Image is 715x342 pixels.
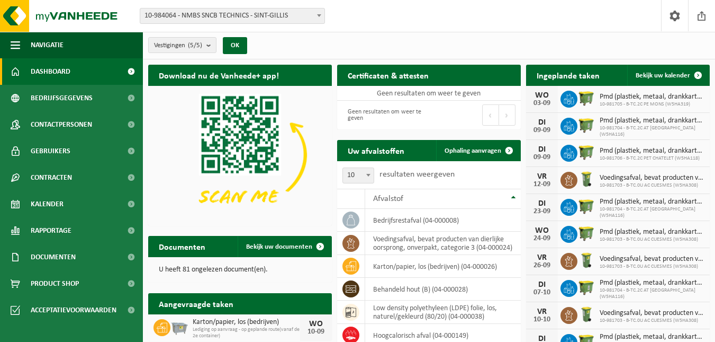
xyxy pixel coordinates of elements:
img: WB-2500-GAL-GY-01 [170,318,188,336]
h2: Download nu de Vanheede+ app! [148,65,289,85]
a: Ophaling aanvragen [436,140,520,161]
span: Pmd (plastiek, metaal, drankkartons) (bedrijven) [600,279,704,287]
a: Bekijk uw kalender [627,65,709,86]
img: Download de VHEPlus App [148,86,332,224]
span: 10-981703 - B-TC.0U AC CUESMES (W5HA308) [600,318,704,324]
img: WB-1100-HPE-GN-50 [577,143,595,161]
td: behandeld hout (B) (04-000028) [365,278,521,301]
div: WO [531,226,553,235]
span: Acceptatievoorwaarden [31,297,116,323]
span: Contracten [31,164,72,191]
span: Navigatie [31,32,64,58]
span: Pmd (plastiek, metaal, drankkartons) (bedrijven) [600,198,704,206]
div: WO [531,91,553,100]
span: Bedrijfsgegevens [31,85,93,111]
div: DI [531,199,553,208]
h2: Uw afvalstoffen [337,140,415,161]
div: 10-10 [531,316,553,323]
div: 24-09 [531,235,553,242]
img: WB-0140-HPE-GN-50 [577,251,595,269]
span: Pmd (plastiek, metaal, drankkartons) (bedrijven) [600,93,704,101]
img: WB-1100-HPE-GN-50 [577,224,595,242]
span: Bekijk uw kalender [636,72,690,79]
span: Pmd (plastiek, metaal, drankkartons) (bedrijven) [600,333,704,341]
span: Pmd (plastiek, metaal, drankkartons) (bedrijven) [600,228,704,236]
span: Lediging op aanvraag - op geplande route(vanaf de 2e container) [193,327,300,339]
span: 10-984064 - NMBS SNCB TECHNICS - SINT-GILLIS [140,8,324,23]
span: 10-984064 - NMBS SNCB TECHNICS - SINT-GILLIS [140,8,325,24]
button: OK [223,37,247,54]
div: VR [531,308,553,316]
h2: Ingeplande taken [526,65,610,85]
div: 09-09 [531,127,553,134]
span: Ophaling aanvragen [445,147,501,154]
span: 10-981703 - B-TC.0U AC CUESMES (W5HA308) [600,182,704,189]
span: Gebruikers [31,138,70,164]
span: 10-981704 - B-TC.2C AT [GEOGRAPHIC_DATA] (W5HA116) [600,206,704,219]
span: Product Shop [31,270,79,297]
div: VR [531,253,553,262]
span: Afvalstof [373,195,403,203]
count: (5/5) [188,42,202,49]
div: WO [305,320,327,328]
div: 12-09 [531,181,553,188]
img: WB-1100-HPE-GN-50 [577,89,595,107]
div: DI [531,145,553,154]
td: bedrijfsrestafval (04-000008) [365,209,521,232]
div: 07-10 [531,289,553,296]
div: DI [531,280,553,289]
div: 23-09 [531,208,553,215]
span: 10-981703 - B-TC.0U AC CUESMES (W5HA308) [600,264,704,270]
a: Bekijk uw documenten [238,236,331,257]
span: Pmd (plastiek, metaal, drankkartons) (bedrijven) [600,147,704,155]
span: 10-981704 - B-TC.2C AT [GEOGRAPHIC_DATA] (W5HA116) [600,125,704,138]
img: WB-1100-HPE-GN-50 [577,197,595,215]
span: 10-981705 - B-TC.2C PE MONS (W5HA319) [600,101,704,108]
label: resultaten weergeven [379,170,455,179]
span: Kalender [31,191,64,217]
div: 10-09 [305,328,327,336]
div: VR [531,172,553,181]
span: 10 [342,168,374,183]
span: 10-981706 - B-TC.2C PET CHATELET (W5HA118) [600,155,704,162]
img: WB-1100-HPE-GN-50 [577,116,595,134]
td: low density polyethyleen (LDPE) folie, los, naturel/gekleurd (80/20) (04-000038) [365,301,521,324]
span: Rapportage [31,217,71,244]
span: Vestigingen [154,38,202,54]
span: 10-981704 - B-TC.2C AT [GEOGRAPHIC_DATA] (W5HA116) [600,287,704,300]
h2: Certificaten & attesten [337,65,439,85]
span: Contactpersonen [31,111,92,138]
h2: Aangevraagde taken [148,293,244,314]
td: Geen resultaten om weer te geven [337,86,521,101]
h2: Documenten [148,236,216,257]
span: Voedingsafval, bevat producten van dierlijke oorsprong, onverpakt, categorie 3 [600,309,704,318]
button: Previous [482,104,499,126]
div: Geen resultaten om weer te geven [342,103,424,127]
span: Voedingsafval, bevat producten van dierlijke oorsprong, onverpakt, categorie 3 [600,255,704,264]
div: 09-09 [531,154,553,161]
span: Bekijk uw documenten [246,243,312,250]
span: Documenten [31,244,76,270]
span: Voedingsafval, bevat producten van dierlijke oorsprong, onverpakt, categorie 3 [600,174,704,182]
span: Dashboard [31,58,70,85]
button: Vestigingen(5/5) [148,37,216,53]
img: WB-1100-HPE-GN-50 [577,278,595,296]
span: 10-981703 - B-TC.0U AC CUESMES (W5HA308) [600,236,704,243]
span: Karton/papier, los (bedrijven) [193,318,300,327]
div: 26-09 [531,262,553,269]
p: U heeft 81 ongelezen document(en). [159,266,321,274]
div: 03-09 [531,100,553,107]
img: WB-0140-HPE-GN-50 [577,305,595,323]
td: karton/papier, los (bedrijven) (04-000026) [365,255,521,278]
span: 10 [343,168,374,183]
div: DI [531,118,553,127]
img: WB-0140-HPE-GN-50 [577,170,595,188]
button: Next [499,104,515,126]
span: Pmd (plastiek, metaal, drankkartons) (bedrijven) [600,117,704,125]
td: voedingsafval, bevat producten van dierlijke oorsprong, onverpakt, categorie 3 (04-000024) [365,232,521,255]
